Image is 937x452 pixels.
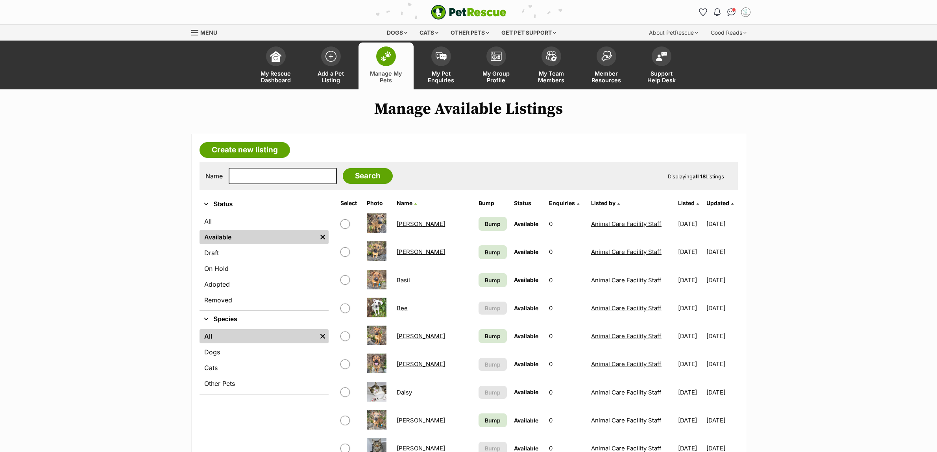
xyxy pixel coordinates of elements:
img: pet-enquiries-icon-7e3ad2cf08bfb03b45e93fb7055b45f3efa6380592205ae92323e6603595dc1f.svg [436,52,447,61]
a: Bump [479,329,507,343]
a: [PERSON_NAME] [397,332,445,340]
span: Available [514,276,538,283]
a: Updated [706,200,734,206]
span: Listed [678,200,695,206]
a: Basil [397,276,410,284]
span: Available [514,389,538,395]
td: [DATE] [706,379,737,406]
a: Animal Care Facility Staff [591,332,662,340]
img: team-members-icon-5396bd8760b3fe7c0b43da4ab00e1e3bb1a5d9ba89233759b79545d2d3fc5d0d.svg [546,51,557,61]
a: My Pet Enquiries [414,43,469,89]
img: logo-e224e6f780fb5917bec1dbf3a21bbac754714ae5b6737aabdf751b685950b380.svg [431,5,506,20]
td: 0 [546,267,587,294]
a: [PERSON_NAME] [397,445,445,452]
a: Removed [200,293,329,307]
a: My Team Members [524,43,579,89]
td: [DATE] [675,350,706,378]
span: Updated [706,200,729,206]
span: Available [514,248,538,255]
a: Bump [479,245,507,259]
td: 0 [546,295,587,322]
button: Bump [479,358,507,371]
td: 0 [546,350,587,378]
a: PetRescue [431,5,506,20]
td: [DATE] [706,407,737,434]
a: [PERSON_NAME] [397,360,445,368]
a: Available [200,230,317,244]
div: Get pet support [496,25,562,41]
a: Member Resources [579,43,634,89]
a: Animal Care Facility Staff [591,220,662,228]
th: Photo [364,197,393,209]
a: Listed by [591,200,620,206]
span: Listed by [591,200,615,206]
a: Dogs [200,345,329,359]
span: Available [514,220,538,227]
span: Bump [485,220,501,228]
div: Species [200,328,329,394]
button: Bump [479,302,507,315]
span: Available [514,305,538,311]
img: help-desk-icon-fdf02630f3aa405de69fd3d07c3f3aa587a6932b1a1747fa1d2bba05be0121f9.svg [656,52,667,61]
span: My Rescue Dashboard [258,70,294,83]
a: Listed [678,200,699,206]
a: [PERSON_NAME] [397,417,445,424]
button: Notifications [711,6,724,19]
td: [DATE] [675,238,706,265]
span: Add a Pet Listing [313,70,349,83]
a: Bump [479,413,507,427]
span: My Group Profile [479,70,514,83]
td: 0 [546,322,587,350]
a: Animal Care Facility Staff [591,417,662,424]
ul: Account quick links [697,6,752,19]
div: Status [200,213,329,310]
span: My Team Members [534,70,569,83]
span: Bump [485,388,501,396]
span: Bump [485,304,501,312]
a: Manage My Pets [359,43,414,89]
span: Bump [485,248,501,256]
a: Daisy [397,389,412,396]
a: Animal Care Facility Staff [591,276,662,284]
span: Menu [200,29,217,36]
a: Animal Care Facility Staff [591,389,662,396]
span: Available [514,333,538,339]
a: My Rescue Dashboard [248,43,303,89]
img: manage-my-pets-icon-02211641906a0b7f246fdf0571729dbe1e7629f14944591b6c1af311fb30b64b.svg [381,51,392,61]
a: Bump [479,217,507,231]
img: add-pet-listing-icon-0afa8454b4691262ce3f59096e99ab1cd57d4a30225e0717b998d2c9b9846f56.svg [325,51,336,62]
label: Name [205,172,223,180]
a: Name [397,200,417,206]
td: [DATE] [706,210,737,237]
a: Other Pets [200,376,329,391]
div: Cats [414,25,444,41]
a: Animal Care Facility Staff [591,360,662,368]
div: Other pets [445,25,495,41]
span: My Pet Enquiries [423,70,459,83]
input: Search [343,168,393,184]
span: Support Help Desk [644,70,679,83]
a: All [200,329,317,343]
a: Remove filter [317,230,329,244]
span: Displaying Listings [668,173,724,180]
a: Menu [191,25,223,39]
img: member-resources-icon-8e73f808a243e03378d46382f2149f9095a855e16c252ad45f914b54edf8863c.svg [601,51,612,61]
th: Select [337,197,363,209]
td: [DATE] [706,267,737,294]
a: Add a Pet Listing [303,43,359,89]
strong: all 18 [693,173,706,180]
a: Favourites [697,6,710,19]
span: Member Resources [589,70,624,83]
button: Species [200,314,329,324]
a: All [200,214,329,228]
div: Good Reads [705,25,752,41]
span: Available [514,445,538,452]
a: My Group Profile [469,43,524,89]
img: dashboard-icon-eb2f2d2d3e046f16d808141f083e7271f6b2e854fb5c12c21221c1fb7104beca.svg [270,51,281,62]
td: 0 [546,238,587,265]
td: 0 [546,407,587,434]
span: Bump [485,332,501,340]
img: Animal Care Facility Staff profile pic [742,8,750,16]
img: group-profile-icon-3fa3cf56718a62981997c0bc7e787c4b2cf8bcc04b72c1350f741eb67cf2f40e.svg [491,52,502,61]
a: Support Help Desk [634,43,689,89]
